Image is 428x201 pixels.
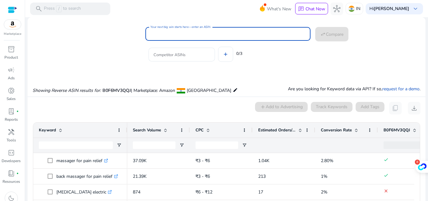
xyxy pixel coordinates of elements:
span: | Marketplace: Amazon [131,87,175,93]
p: Marketplace [4,32,21,36]
span: 1% [321,173,327,179]
span: code_blocks [8,149,15,156]
b: [PERSON_NAME] [374,6,409,12]
span: 874 [133,189,140,195]
p: Tools [7,137,16,143]
span: keyboard_arrow_down [412,5,419,13]
button: Open Filter Menu [242,143,247,148]
p: Product [4,55,18,60]
span: Keyword [39,127,56,133]
button: Open Filter Menu [117,143,122,148]
i: Showing Reverse ASIN results for: [33,87,101,93]
button: Open Filter Menu [179,143,184,148]
mat-icon: done [384,157,389,162]
span: 2% [321,189,327,195]
button: hub [331,3,343,15]
span: 17 [258,189,263,195]
span: [GEOGRAPHIC_DATA] [187,87,231,93]
span: donut_small [8,87,15,94]
p: massager for pain relief [56,154,108,167]
span: handyman [8,128,15,136]
p: [MEDICAL_DATA] electric [56,186,112,198]
mat-icon: edit [233,86,238,94]
img: amazon.svg [4,20,21,29]
p: Ads [8,75,15,81]
span: CPC [196,127,204,133]
span: campaign [8,66,15,74]
input: CPC Filter Input [196,141,238,149]
span: 21.39K [133,173,147,179]
span: Estimated Orders/Month [258,127,296,133]
input: Keyword Filter Input [39,141,113,149]
button: chatChat Now [295,3,328,15]
mat-hint: 0/3 [236,50,243,57]
span: Search Volume [133,127,161,133]
span: / [56,5,62,12]
span: 213 [258,173,266,179]
span: download [410,104,418,112]
mat-icon: clear [384,188,389,193]
mat-icon: add [223,51,228,57]
p: Resources [3,179,20,184]
span: search [35,5,43,13]
span: 2.80% [321,158,333,164]
span: 1.04K [258,158,269,164]
p: Are you looking for Keyword data via API? If so, . [288,86,420,92]
span: fiber_manual_record [16,172,19,175]
span: ₹3 - ₹6 [196,173,210,179]
span: fiber_manual_record [16,110,19,113]
span: chat [298,6,304,12]
img: in.svg [348,6,355,12]
span: ₹3 - ₹6 [196,158,210,164]
button: download [408,102,420,114]
span: book_4 [8,170,15,177]
mat-label: Your next big win starts here—enter an ASIN [150,25,210,29]
p: Sales [7,96,16,102]
span: 37.09K [133,158,147,164]
span: Conversion Rate [321,127,352,133]
span: hub [333,5,341,13]
span: lab_profile [8,108,15,115]
span: inventory_2 [8,45,15,53]
input: Search Volume Filter Input [133,141,175,149]
span: ₹6 - ₹12 [196,189,212,195]
p: IN [356,3,360,14]
p: Reports [5,117,18,122]
p: Chat Now [305,6,325,12]
span: B0F6MV3QQJ [102,87,131,93]
p: Developers [2,158,21,164]
p: back massager for pain relief [56,170,118,183]
p: Press to search [44,5,81,12]
span: What's New [267,3,291,14]
mat-icon: done [384,173,389,178]
span: B0F6MV3QQJ [384,127,410,133]
p: Hi [369,7,409,11]
a: request for a demo [382,86,420,92]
